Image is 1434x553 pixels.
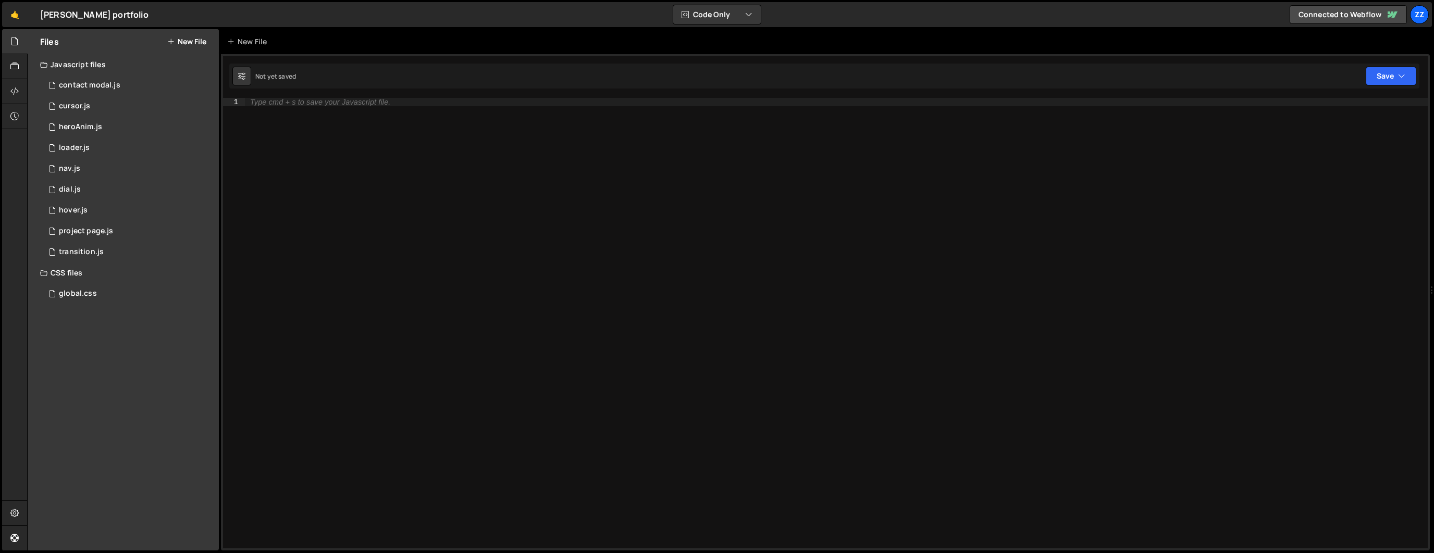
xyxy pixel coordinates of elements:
[59,102,90,111] div: cursor.js
[250,98,390,106] div: Type cmd + s to save your Javascript file.
[40,96,219,117] div: 13232/40858.js
[227,36,271,47] div: New File
[40,242,219,262] div: 13232/41168.js
[673,5,761,24] button: Code Only
[40,137,219,158] div: 13232/33111.js
[59,289,97,298] div: global.css
[40,200,219,221] div: 13232/40533.js
[1410,5,1429,24] a: zz
[40,117,219,137] div: 13232/40799.js
[59,206,88,215] div: hover.js
[28,262,219,283] div: CSS files
[2,2,28,27] a: 🤙
[1366,67,1416,85] button: Save
[223,98,245,106] div: 1
[40,75,219,96] div: 13232/40994.js
[1290,5,1407,24] a: Connected to Webflow
[40,221,219,242] div: 13232/41254.js
[59,247,104,257] div: transition.js
[167,37,206,46] button: New File
[59,143,90,153] div: loader.js
[59,164,80,173] div: nav.js
[59,185,81,194] div: dial.js
[40,8,149,21] div: [PERSON_NAME] portfolio
[40,36,59,47] h2: Files
[40,283,219,304] div: 13232/32867.css
[40,158,219,179] div: 13232/32957.js
[59,227,113,236] div: project page.js
[255,72,296,81] div: Not yet saved
[28,54,219,75] div: Javascript files
[40,179,219,200] div: 13232/40470.js
[59,122,102,132] div: heroAnim.js
[59,81,120,90] div: contact modal.js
